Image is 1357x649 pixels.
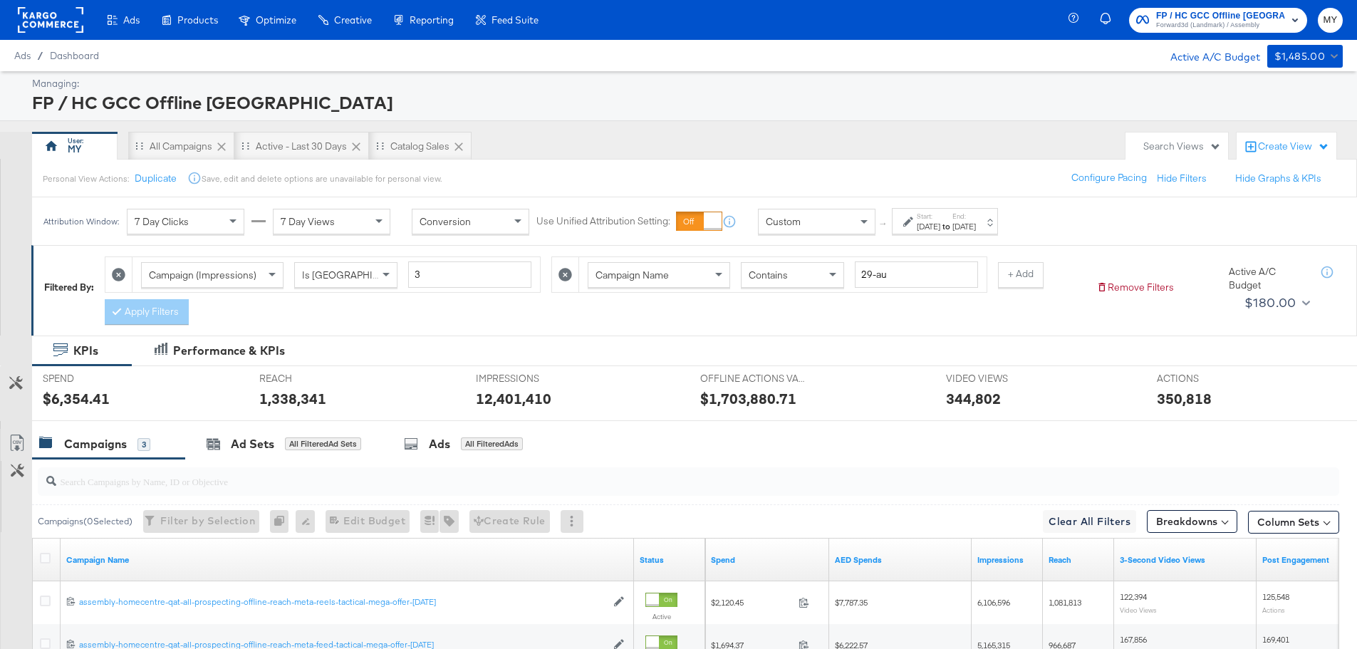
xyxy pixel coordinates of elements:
div: Filtered By: [44,281,94,294]
button: Hide Filters [1157,172,1207,185]
span: Forward3d (Landmark) / Assembly [1156,20,1286,31]
span: SPEND [43,372,150,385]
span: Is [GEOGRAPHIC_DATA] [302,269,411,281]
div: Active A/C Budget [1155,45,1260,66]
span: Custom [766,215,801,228]
span: Contains [749,269,788,281]
sub: Video Views [1120,606,1157,614]
label: Start: [917,212,940,221]
div: $1,485.00 [1274,48,1326,66]
div: 350,818 [1157,388,1212,409]
button: Column Sets [1248,511,1339,534]
a: The total amount spent to date. [711,554,823,566]
div: Performance & KPIs [173,343,285,359]
span: ACTIONS [1157,372,1264,385]
a: Your campaign name. [66,554,628,566]
input: Search Campaigns by Name, ID or Objective [56,462,1220,489]
div: [DATE] [952,221,976,232]
div: Campaigns [64,436,127,452]
span: 122,394 [1120,591,1147,602]
span: VIDEO VIEWS [946,372,1053,385]
a: 3.6725 [835,554,966,566]
div: KPIs [73,343,98,359]
div: 1,338,341 [259,388,326,409]
span: Ads [123,14,140,26]
div: All Filtered Ads [461,437,523,450]
button: FP / HC GCC Offline [GEOGRAPHIC_DATA]Forward3d (Landmark) / Assembly [1129,8,1307,33]
div: Catalog Sales [390,140,449,153]
button: + Add [998,262,1044,288]
span: 7 Day Views [281,215,335,228]
div: Search Views [1143,140,1221,153]
span: 167,856 [1120,634,1147,645]
button: Remove Filters [1096,281,1174,294]
input: Enter a search term [855,261,978,288]
span: OFFLINE ACTIONS VALUE [700,372,807,385]
span: Dashboard [50,50,99,61]
div: [DATE] [917,221,940,232]
span: 7 Day Clicks [135,215,189,228]
a: The number of people your ad was served to. [1049,554,1108,566]
div: 0 [270,510,296,533]
span: 1,081,813 [1049,597,1081,608]
strong: to [940,221,952,232]
div: $180.00 [1244,292,1296,313]
span: REACH [259,372,366,385]
sub: Actions [1262,606,1285,614]
span: Feed Suite [492,14,539,26]
span: ↑ [877,222,890,227]
span: Reporting [410,14,454,26]
span: MY [1324,12,1337,28]
span: / [31,50,50,61]
div: $6,354.41 [43,388,110,409]
span: 6,106,596 [977,597,1010,608]
div: 12,401,410 [476,388,551,409]
div: $1,703,880.71 [700,388,796,409]
a: assembly-homecentre-qat-all-prospecting-offline-reach-meta-reels-tactical-mega-offer-[DATE] [79,596,606,608]
a: The number of times your video was viewed for 3 seconds or more. [1120,554,1251,566]
span: Ads [14,50,31,61]
div: assembly-homecentre-qat-all-prospecting-offline-reach-meta-reels-tactical-mega-offer-[DATE] [79,596,606,608]
span: $2,120.45 [711,597,793,608]
div: Drag to reorder tab [241,142,249,150]
button: $1,485.00 [1267,45,1343,68]
button: Breakdowns [1147,510,1237,533]
div: All Campaigns [150,140,212,153]
label: Use Unified Attribution Setting: [536,215,670,229]
button: Configure Pacing [1061,165,1157,191]
div: Managing: [32,77,1339,90]
div: Save, edit and delete options are unavailable for personal view. [202,173,442,185]
span: 169,401 [1262,634,1289,645]
div: All Filtered Ad Sets [285,437,361,450]
div: FP / HC GCC Offline [GEOGRAPHIC_DATA] [32,90,1339,115]
button: Duplicate [135,172,177,185]
span: Campaign (Impressions) [149,269,256,281]
div: Active A/C Budget [1229,265,1307,291]
div: Attribution Window: [43,217,120,227]
div: 344,802 [946,388,1001,409]
div: MY [68,142,81,156]
label: End: [952,212,976,221]
span: FP / HC GCC Offline [GEOGRAPHIC_DATA] [1156,9,1286,24]
span: Optimize [256,14,296,26]
input: Enter a number [408,261,531,288]
div: 3 [137,438,150,451]
span: 125,548 [1262,591,1289,602]
div: Create View [1258,140,1329,154]
div: Ad Sets [231,436,274,452]
span: Campaign Name [596,269,669,281]
div: Active - Last 30 Days [256,140,347,153]
button: $180.00 [1239,291,1313,314]
span: IMPRESSIONS [476,372,583,385]
span: Conversion [420,215,471,228]
span: $7,787.35 [835,597,868,608]
div: Personal View Actions: [43,173,129,185]
label: Active [645,612,677,621]
div: Drag to reorder tab [135,142,143,150]
button: Clear All Filters [1043,510,1136,533]
div: Drag to reorder tab [376,142,384,150]
span: Clear All Filters [1049,513,1130,531]
a: Shows the current state of your Ad Campaign. [640,554,700,566]
button: Hide Graphs & KPIs [1235,172,1321,185]
div: Campaigns ( 0 Selected) [38,515,132,528]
